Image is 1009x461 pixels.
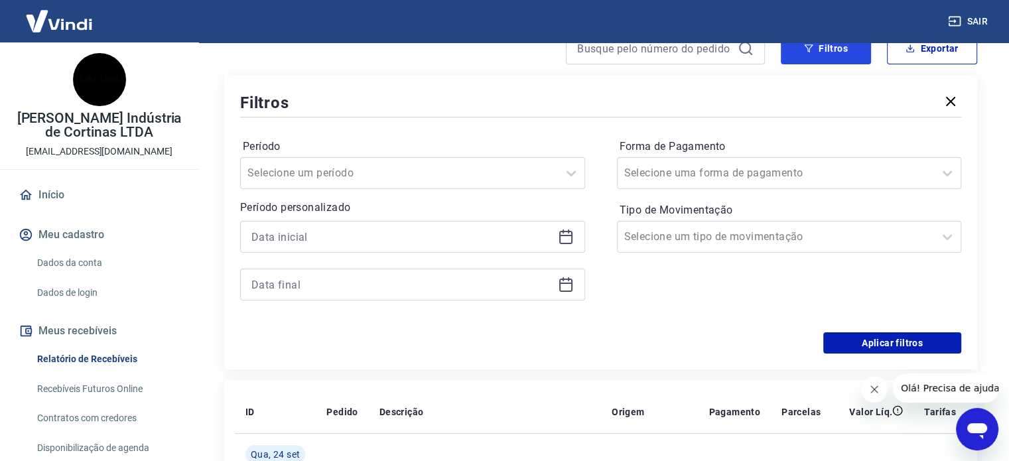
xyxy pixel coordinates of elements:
[849,405,892,419] p: Valor Líq.
[781,405,821,419] p: Parcelas
[823,332,961,354] button: Aplicar filtros
[612,405,644,419] p: Origem
[16,316,182,346] button: Meus recebíveis
[251,275,553,295] input: Data final
[240,200,585,216] p: Período personalizado
[8,9,111,20] span: Olá! Precisa de ajuda?
[893,373,998,403] iframe: Mensagem da empresa
[73,53,126,106] img: a1c17a90-c127-4bbe-acbf-165098542f9b.jpeg
[956,408,998,450] iframe: Botão para abrir a janela de mensagens
[887,33,977,64] button: Exportar
[251,227,553,247] input: Data inicial
[16,220,182,249] button: Meu cadastro
[26,145,172,159] p: [EMAIL_ADDRESS][DOMAIN_NAME]
[16,1,102,41] img: Vindi
[32,375,182,403] a: Recebíveis Futuros Online
[243,139,582,155] label: Período
[709,405,761,419] p: Pagamento
[32,405,182,432] a: Contratos com credores
[620,139,959,155] label: Forma de Pagamento
[32,346,182,373] a: Relatório de Recebíveis
[577,38,732,58] input: Busque pelo número do pedido
[924,405,956,419] p: Tarifas
[620,202,959,218] label: Tipo de Movimentação
[240,92,289,113] h5: Filtros
[379,405,424,419] p: Descrição
[16,180,182,210] a: Início
[32,249,182,277] a: Dados da conta
[781,33,871,64] button: Filtros
[245,405,255,419] p: ID
[251,448,300,461] span: Qua, 24 set
[861,376,888,403] iframe: Fechar mensagem
[326,405,358,419] p: Pedido
[32,279,182,306] a: Dados de login
[945,9,993,34] button: Sair
[11,111,188,139] p: [PERSON_NAME] Indústria de Cortinas LTDA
